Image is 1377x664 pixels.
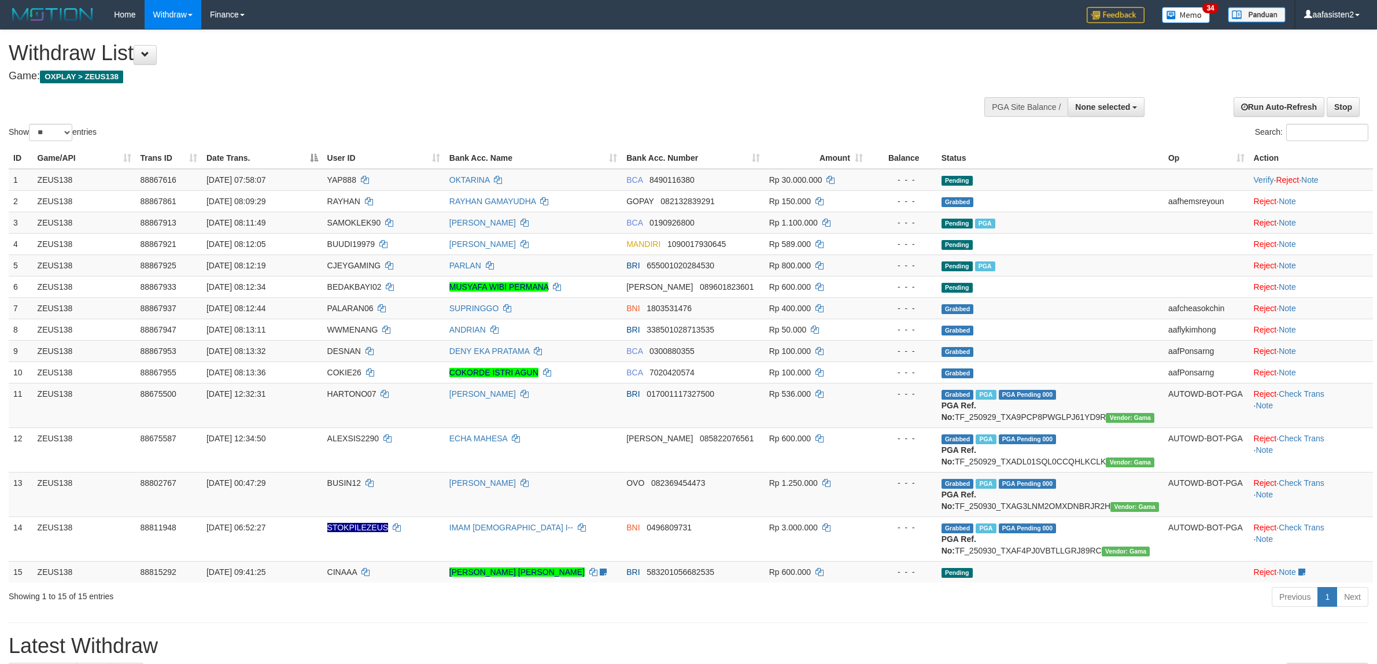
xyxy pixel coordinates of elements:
td: AUTOWD-BOT-PGA [1164,472,1249,517]
div: - - - [872,217,932,228]
span: BCA [626,346,643,356]
span: [DATE] 12:34:50 [206,434,265,443]
span: Copy 8490116380 to clipboard [649,175,695,185]
td: ZEUS138 [33,254,136,276]
a: Reject [1254,523,1277,532]
img: Feedback.jpg [1087,7,1145,23]
span: [DATE] 00:47:29 [206,478,265,488]
input: Search: [1286,124,1368,141]
div: - - - [872,345,932,357]
div: - - - [872,303,932,314]
td: ZEUS138 [33,383,136,427]
span: Marked by aaftrukkakada [976,390,996,400]
span: PGA Pending [999,523,1057,533]
select: Showentries [29,124,72,141]
a: Reject [1254,434,1277,443]
span: Pending [942,568,973,578]
a: Note [1279,197,1296,206]
span: Pending [942,283,973,293]
td: TF_250929_TXA9PCP8PWGLPJ61YD9R [937,383,1164,427]
td: · [1249,297,1373,319]
span: Vendor URL: https://trx31.1velocity.biz [1106,413,1154,423]
div: - - - [872,566,932,578]
td: · · [1249,427,1373,472]
td: aafhemsreyoun [1164,190,1249,212]
a: Note [1279,218,1296,227]
span: [DATE] 08:09:29 [206,197,265,206]
td: ZEUS138 [33,319,136,340]
a: Reject [1254,282,1277,292]
span: Rp 50.000 [769,325,807,334]
a: [PERSON_NAME] [PERSON_NAME] [449,567,585,577]
span: Rp 1.100.000 [769,218,818,227]
td: ZEUS138 [33,427,136,472]
img: panduan.png [1228,7,1286,23]
b: PGA Ref. No: [942,534,976,555]
span: [DATE] 08:13:32 [206,346,265,356]
b: PGA Ref. No: [942,445,976,466]
td: · [1249,361,1373,383]
td: · [1249,212,1373,233]
span: Copy 017001117327500 to clipboard [647,389,714,399]
span: Grabbed [942,326,974,335]
span: ALEXSIS2290 [327,434,379,443]
span: BCA [626,175,643,185]
td: · · [1249,383,1373,427]
span: Vendor URL: https://trx31.1velocity.biz [1102,547,1150,556]
span: 88867913 [141,218,176,227]
span: BRI [626,567,640,577]
a: Reject [1254,239,1277,249]
span: Rp 1.250.000 [769,478,818,488]
span: Marked by aafkaynarin [975,261,995,271]
span: 88867616 [141,175,176,185]
span: Copy 0496809731 to clipboard [647,523,692,532]
span: Copy 655001020284530 to clipboard [647,261,714,270]
span: BUUDI19979 [327,239,375,249]
a: IMAM [DEMOGRAPHIC_DATA] I-- [449,523,573,532]
th: Balance [867,147,937,169]
a: Next [1337,587,1368,607]
a: [PERSON_NAME] [449,478,516,488]
span: [DATE] 08:13:11 [206,325,265,334]
h1: Latest Withdraw [9,635,1368,658]
td: · [1249,254,1373,276]
span: [DATE] 08:11:49 [206,218,265,227]
td: ZEUS138 [33,297,136,319]
th: Date Trans.: activate to sort column descending [202,147,323,169]
span: [DATE] 08:12:34 [206,282,265,292]
span: Vendor URL: https://trx31.1velocity.biz [1110,502,1159,512]
td: 11 [9,383,33,427]
a: DENY EKA PRATAMA [449,346,530,356]
span: BUSIN12 [327,478,361,488]
span: [DATE] 08:13:36 [206,368,265,377]
a: Reject [1254,478,1277,488]
td: · [1249,233,1373,254]
div: - - - [872,260,932,271]
a: Reject [1254,325,1277,334]
div: - - - [872,174,932,186]
a: Note [1279,567,1296,577]
span: BEDAKBAYI02 [327,282,382,292]
span: Copy 0300880355 to clipboard [649,346,695,356]
span: 88867947 [141,325,176,334]
a: Note [1301,175,1319,185]
a: Note [1279,282,1296,292]
span: Pending [942,176,973,186]
span: 88811948 [141,523,176,532]
span: PGA Pending [999,390,1057,400]
span: PGA Pending [999,479,1057,489]
span: YAP888 [327,175,356,185]
a: Reject [1254,389,1277,399]
span: BCA [626,218,643,227]
span: [DATE] 09:41:25 [206,567,265,577]
span: CINAAA [327,567,357,577]
a: Note [1256,534,1273,544]
h4: Game: [9,71,906,82]
td: TF_250929_TXADL01SQL0CCQHLKCLK [937,427,1164,472]
span: Grabbed [942,523,974,533]
span: 88675500 [141,389,176,399]
a: OKTARINA [449,175,490,185]
th: Action [1249,147,1373,169]
span: Rp 100.000 [769,368,811,377]
span: Grabbed [942,434,974,444]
